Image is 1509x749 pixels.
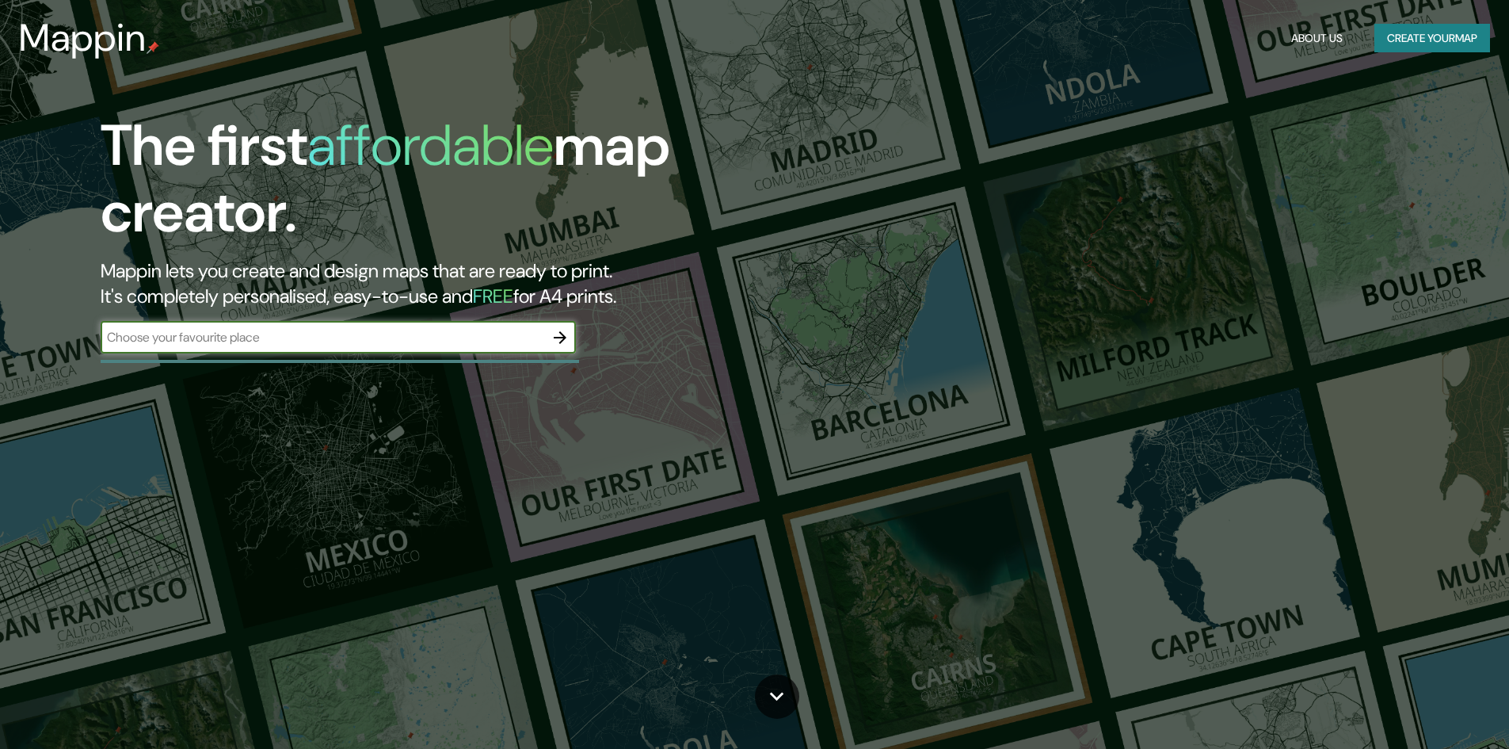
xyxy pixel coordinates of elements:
h5: FREE [473,284,513,308]
h3: Mappin [19,16,147,60]
h1: affordable [307,109,554,182]
button: Create yourmap [1374,24,1490,53]
button: About Us [1285,24,1349,53]
h2: Mappin lets you create and design maps that are ready to print. It's completely personalised, eas... [101,258,855,309]
img: mappin-pin [147,41,159,54]
input: Choose your favourite place [101,328,544,346]
h1: The first map creator. [101,113,855,258]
